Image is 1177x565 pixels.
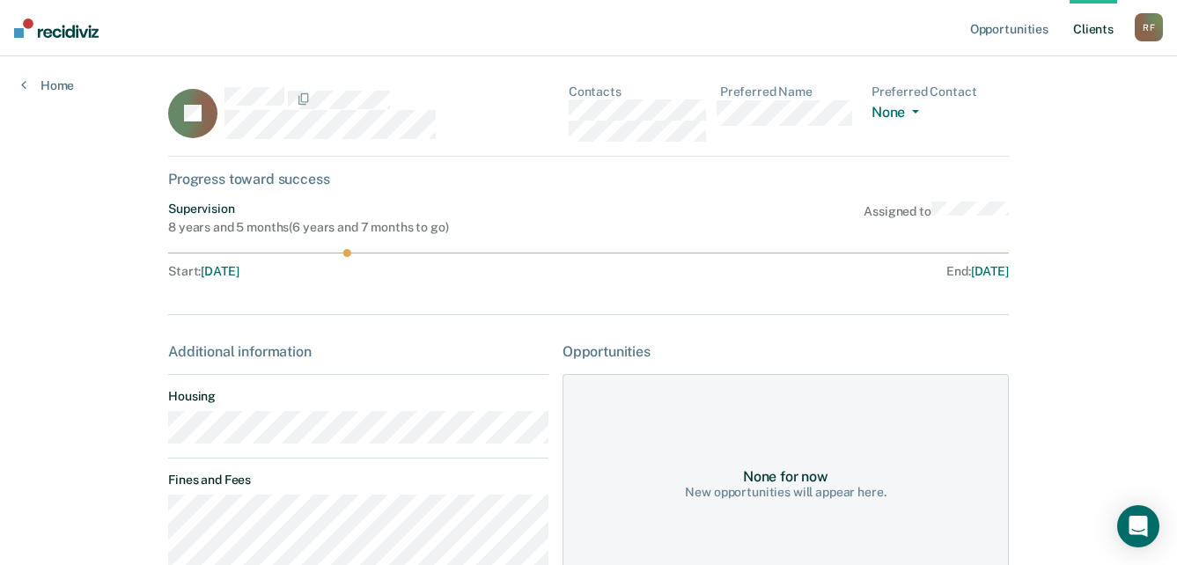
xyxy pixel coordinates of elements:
dt: Contacts [569,84,706,99]
span: [DATE] [201,264,239,278]
div: Progress toward success [168,171,1009,187]
div: Open Intercom Messenger [1117,505,1159,547]
div: 8 years and 5 months ( 6 years and 7 months to go ) [168,220,448,235]
button: RF [1135,13,1163,41]
dt: Preferred Name [720,84,857,99]
a: Home [21,77,74,93]
dt: Fines and Fees [168,473,548,488]
div: None for now [743,468,828,485]
dt: Housing [168,389,548,404]
div: Additional information [168,343,548,360]
img: Recidiviz [14,18,99,38]
button: None [872,104,926,124]
span: [DATE] [971,264,1009,278]
div: Supervision [168,202,448,216]
div: R F [1135,13,1163,41]
div: Opportunities [563,343,1009,360]
dt: Preferred Contact [872,84,1009,99]
div: Assigned to [864,202,1009,235]
div: New opportunities will appear here. [685,485,886,500]
div: Start : [168,264,589,279]
div: End : [596,264,1009,279]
